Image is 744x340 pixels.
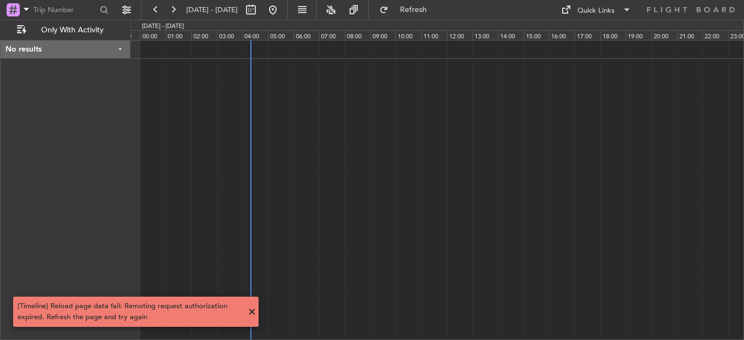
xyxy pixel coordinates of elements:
[498,30,524,40] div: 14:00
[140,30,166,40] div: 00:00
[142,22,184,31] div: [DATE] - [DATE]
[242,30,268,40] div: 04:00
[396,30,421,40] div: 10:00
[268,30,294,40] div: 05:00
[549,30,575,40] div: 16:00
[651,30,677,40] div: 20:00
[626,30,651,40] div: 19:00
[391,6,437,14] span: Refresh
[374,1,440,19] button: Refresh
[217,30,243,40] div: 03:00
[524,30,550,40] div: 15:00
[677,30,703,40] div: 21:00
[165,30,191,40] div: 01:00
[370,30,396,40] div: 09:00
[294,30,319,40] div: 06:00
[600,30,626,40] div: 18:00
[28,26,116,34] span: Only With Activity
[186,5,238,15] span: [DATE] - [DATE]
[577,5,615,16] div: Quick Links
[421,30,447,40] div: 11:00
[702,30,728,40] div: 22:00
[191,30,217,40] div: 02:00
[345,30,370,40] div: 08:00
[575,30,600,40] div: 17:00
[319,30,345,40] div: 07:00
[447,30,473,40] div: 12:00
[472,30,498,40] div: 13:00
[18,301,242,322] div: [Timeline] Reload page data fail: Remoting request authorization expired. Refresh the page and tr...
[556,1,637,19] button: Quick Links
[33,2,96,18] input: Trip Number
[12,21,119,39] button: Only With Activity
